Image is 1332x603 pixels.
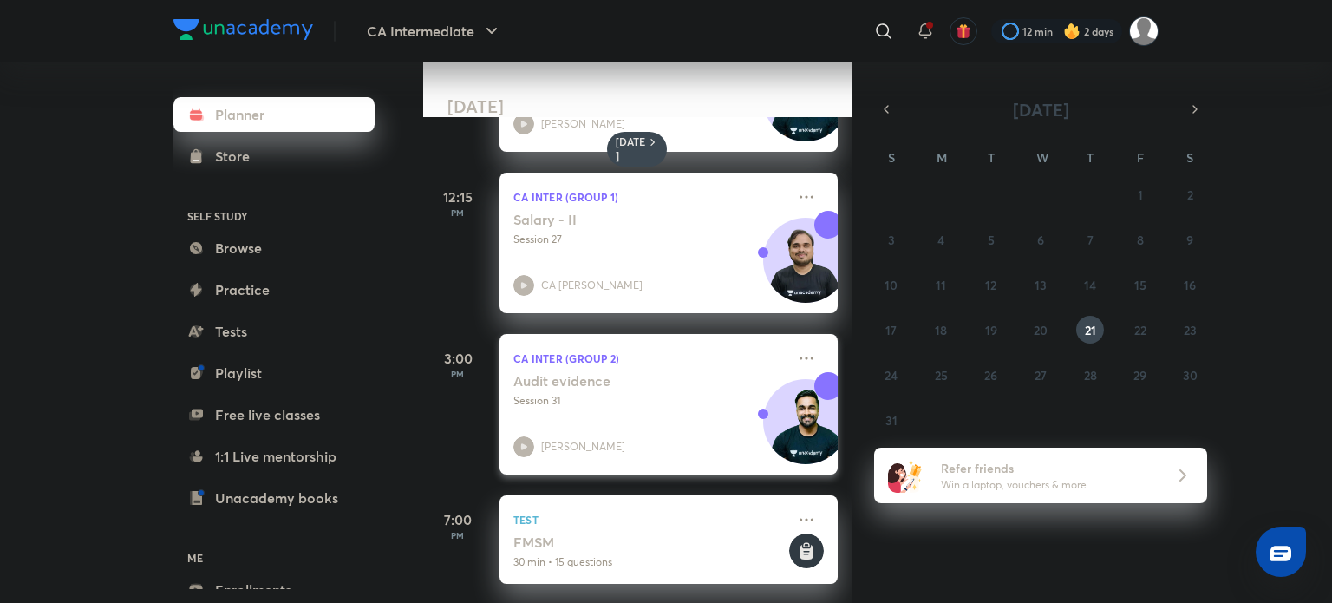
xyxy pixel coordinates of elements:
abbr: August 6, 2025 [1037,232,1044,248]
a: Planner [173,97,375,132]
img: referral [888,458,923,493]
abbr: August 20, 2025 [1034,322,1048,338]
abbr: Tuesday [988,149,995,166]
button: August 10, 2025 [878,271,905,298]
button: August 19, 2025 [977,316,1005,344]
button: August 30, 2025 [1176,361,1204,389]
abbr: August 30, 2025 [1183,367,1198,383]
button: August 31, 2025 [878,406,905,434]
p: PM [423,530,493,541]
div: Store [215,146,260,167]
p: CA [PERSON_NAME] [541,278,643,293]
button: August 2, 2025 [1176,180,1204,208]
h6: [DATE] [616,135,646,163]
p: CA Inter (Group 2) [513,348,786,369]
h5: Audit evidence [513,372,729,390]
button: August 6, 2025 [1027,226,1054,253]
button: CA Intermediate [356,14,513,49]
button: August 15, 2025 [1126,271,1154,298]
img: avatar [956,23,971,39]
h5: FMSM [513,534,786,551]
h5: 7:00 [423,509,493,530]
button: August 26, 2025 [977,361,1005,389]
abbr: Wednesday [1036,149,1048,166]
button: August 23, 2025 [1176,316,1204,344]
abbr: Saturday [1186,149,1193,166]
p: Session 31 [513,393,786,409]
abbr: Monday [937,149,947,166]
abbr: Thursday [1087,149,1094,166]
button: August 13, 2025 [1027,271,1054,298]
button: August 3, 2025 [878,226,905,253]
abbr: August 23, 2025 [1184,322,1197,338]
h6: ME [173,543,375,573]
abbr: August 18, 2025 [935,322,947,338]
abbr: August 19, 2025 [985,322,997,338]
abbr: August 2, 2025 [1187,187,1193,203]
button: avatar [950,17,977,45]
button: August 9, 2025 [1176,226,1204,253]
p: Win a laptop, vouchers & more [941,477,1154,493]
a: Practice [173,272,375,307]
button: August 21, 2025 [1076,316,1104,344]
h4: [DATE] [447,96,855,117]
button: August 27, 2025 [1027,361,1054,389]
abbr: August 1, 2025 [1138,187,1143,203]
abbr: August 27, 2025 [1035,367,1047,383]
a: Unacademy books [173,481,375,515]
abbr: August 8, 2025 [1137,232,1144,248]
abbr: Sunday [888,149,895,166]
p: Test [513,509,786,530]
button: August 25, 2025 [927,361,955,389]
abbr: August 7, 2025 [1087,232,1094,248]
img: Rashi Maheshwari [1129,16,1159,46]
abbr: Friday [1137,149,1144,166]
a: Free live classes [173,397,375,432]
img: streak [1063,23,1081,40]
abbr: August 29, 2025 [1133,367,1146,383]
abbr: August 9, 2025 [1186,232,1193,248]
abbr: August 13, 2025 [1035,277,1047,293]
button: August 24, 2025 [878,361,905,389]
abbr: August 4, 2025 [937,232,944,248]
abbr: August 11, 2025 [936,277,946,293]
button: August 11, 2025 [927,271,955,298]
p: [PERSON_NAME] [541,439,625,455]
button: August 12, 2025 [977,271,1005,298]
a: Company Logo [173,19,313,44]
a: 1:1 Live mentorship [173,439,375,474]
abbr: August 26, 2025 [984,367,997,383]
span: [DATE] [1013,98,1069,121]
h5: 12:15 [423,187,493,207]
h5: 3:00 [423,348,493,369]
abbr: August 22, 2025 [1134,322,1146,338]
abbr: August 31, 2025 [885,412,898,429]
button: August 4, 2025 [927,226,955,253]
button: August 20, 2025 [1027,316,1054,344]
button: August 8, 2025 [1126,226,1154,253]
a: Browse [173,231,375,265]
abbr: August 15, 2025 [1134,277,1146,293]
h5: Salary - II [513,211,729,228]
button: August 5, 2025 [977,226,1005,253]
button: August 29, 2025 [1126,361,1154,389]
img: Company Logo [173,19,313,40]
button: August 7, 2025 [1076,226,1104,253]
h6: SELF STUDY [173,201,375,231]
button: August 16, 2025 [1176,271,1204,298]
button: August 28, 2025 [1076,361,1104,389]
button: August 1, 2025 [1126,180,1154,208]
abbr: August 14, 2025 [1084,277,1096,293]
button: August 22, 2025 [1126,316,1154,344]
p: [PERSON_NAME] [541,116,625,132]
abbr: August 21, 2025 [1085,322,1096,338]
abbr: August 24, 2025 [885,367,898,383]
abbr: August 12, 2025 [985,277,996,293]
h6: Refer friends [941,459,1154,477]
abbr: August 16, 2025 [1184,277,1196,293]
p: PM [423,207,493,218]
img: Avatar [764,227,847,311]
abbr: August 10, 2025 [885,277,898,293]
abbr: August 28, 2025 [1084,367,1097,383]
button: August 18, 2025 [927,316,955,344]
